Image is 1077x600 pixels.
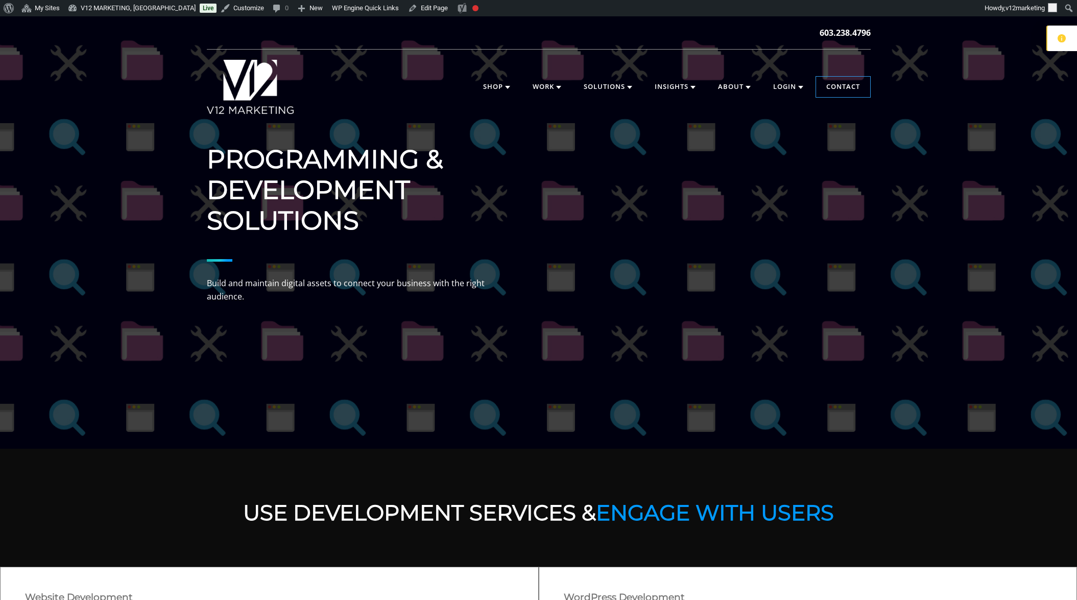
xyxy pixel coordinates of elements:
a: Live [200,4,217,13]
a: Work [522,77,571,97]
a: Contact [816,77,870,97]
a: Login [763,77,813,97]
span: Engage With Users [596,499,834,526]
a: Shop [473,77,520,97]
span: v12marketing [1006,4,1045,12]
h1: Programming & Development Solutions [207,144,513,236]
img: V12 MARKETING Logo New Hampshire Marketing Agency [207,60,294,114]
div: Focus keyphrase not set [472,5,478,11]
a: Solutions [573,77,642,97]
a: Insights [644,77,706,97]
a: About [708,77,761,97]
p: Build and maintain digital assets to connect your business with the right audience. [207,277,513,303]
a: 603.238.4796 [820,27,871,39]
iframe: Chat Widget [1026,551,1077,600]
